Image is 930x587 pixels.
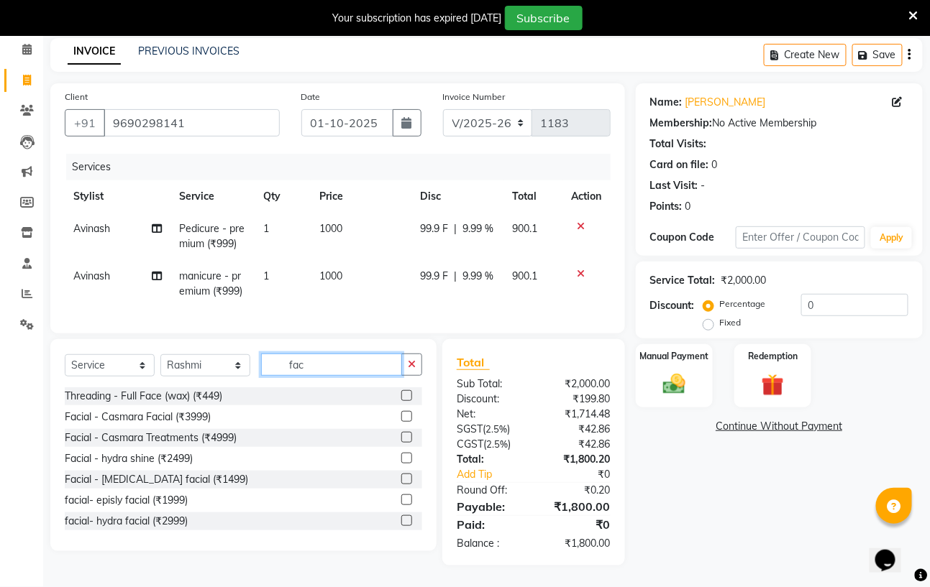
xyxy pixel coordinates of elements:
iframe: chat widget [870,530,916,573]
div: Service Total: [650,273,716,288]
label: Date [301,91,321,103]
button: Create New [764,44,847,66]
input: Enter Offer / Coupon Code [736,226,865,249]
label: Percentage [720,297,766,310]
div: ₹1,800.00 [534,536,621,551]
label: Fixed [720,316,742,329]
span: 99.9 F [420,221,448,236]
span: 2.5% [486,438,508,450]
div: Sub Total: [446,376,534,392]
span: 9.99 % [462,269,493,284]
div: Total Visits: [650,137,707,152]
a: Add Tip [446,467,548,482]
a: Continue Without Payment [639,419,920,434]
div: 0 [685,199,691,214]
div: Facial - [MEDICAL_DATA] facial (₹1499) [65,472,248,487]
label: Manual Payment [639,350,708,363]
span: | [454,269,457,284]
div: Round Off: [446,483,534,498]
div: Threading - Full Face (wax) (₹449) [65,389,222,404]
div: Name: [650,95,683,110]
label: Redemption [748,350,798,363]
img: _gift.svg [755,371,790,399]
span: CGST [457,438,483,450]
img: _cash.svg [656,371,692,397]
th: Qty [255,180,311,213]
input: Search by Name/Mobile/Email/Code [104,109,280,137]
div: Payable: [446,498,534,515]
a: [PERSON_NAME] [685,95,766,110]
span: SGST [457,422,483,435]
button: +91 [65,109,105,137]
div: Services [66,154,621,180]
div: ( ) [446,422,534,437]
div: facial- episly facial (₹1999) [65,493,188,508]
div: No Active Membership [650,116,908,131]
div: Facial - Casmara Treatments (₹4999) [65,430,237,445]
div: Discount: [650,298,695,313]
div: ₹199.80 [534,392,621,407]
span: 900.1 [512,269,537,282]
span: 1000 [319,269,342,282]
span: Total [457,355,490,370]
div: - [701,178,706,193]
label: Invoice Number [443,91,506,103]
a: INVOICE [68,39,121,65]
div: ₹1,800.20 [534,452,621,467]
div: ₹1,714.48 [534,407,621,422]
th: Service [170,180,255,213]
div: ₹0.20 [534,483,621,498]
div: Net: [446,407,534,422]
div: Points: [650,199,683,214]
th: Total [503,180,563,213]
span: 900.1 [512,222,537,235]
div: Discount: [446,392,534,407]
div: facial- hydra facial (₹2999) [65,514,188,529]
div: ₹1,800.00 [534,498,621,515]
div: Facial - hydra shine (₹2499) [65,451,193,466]
div: ₹0 [534,516,621,533]
div: ₹2,000.00 [721,273,767,288]
span: 1000 [319,222,342,235]
div: Card on file: [650,157,709,172]
span: 1 [264,269,270,282]
th: Price [311,180,411,213]
div: ₹42.86 [534,437,621,452]
span: 99.9 F [420,269,448,284]
th: Disc [411,180,503,213]
span: Pedicure - premium (₹999) [179,222,245,250]
label: Client [65,91,88,103]
span: 2.5% [485,423,507,435]
button: Apply [871,227,912,249]
input: Search or Scan [261,353,402,376]
div: ( ) [446,437,534,452]
span: Avinash [73,222,110,235]
span: manicure - premium (₹999) [179,269,242,297]
div: Total: [446,452,534,467]
div: ₹0 [548,467,621,482]
span: 1 [264,222,270,235]
div: Coupon Code [650,230,737,245]
span: | [454,221,457,236]
div: Last Visit: [650,178,698,193]
a: PREVIOUS INVOICES [138,45,240,57]
div: 0 [712,157,718,172]
button: Subscribe [505,6,583,30]
div: Paid: [446,516,534,533]
div: Balance : [446,536,534,551]
div: ₹2,000.00 [534,376,621,392]
div: Membership: [650,116,713,131]
button: Save [852,44,903,66]
div: Facial - Casmara Facial (₹3999) [65,410,211,425]
th: Action [563,180,611,213]
span: Avinash [73,269,110,282]
div: Your subscription has expired [DATE] [333,11,502,26]
th: Stylist [65,180,170,213]
span: 9.99 % [462,221,493,236]
div: ₹42.86 [534,422,621,437]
